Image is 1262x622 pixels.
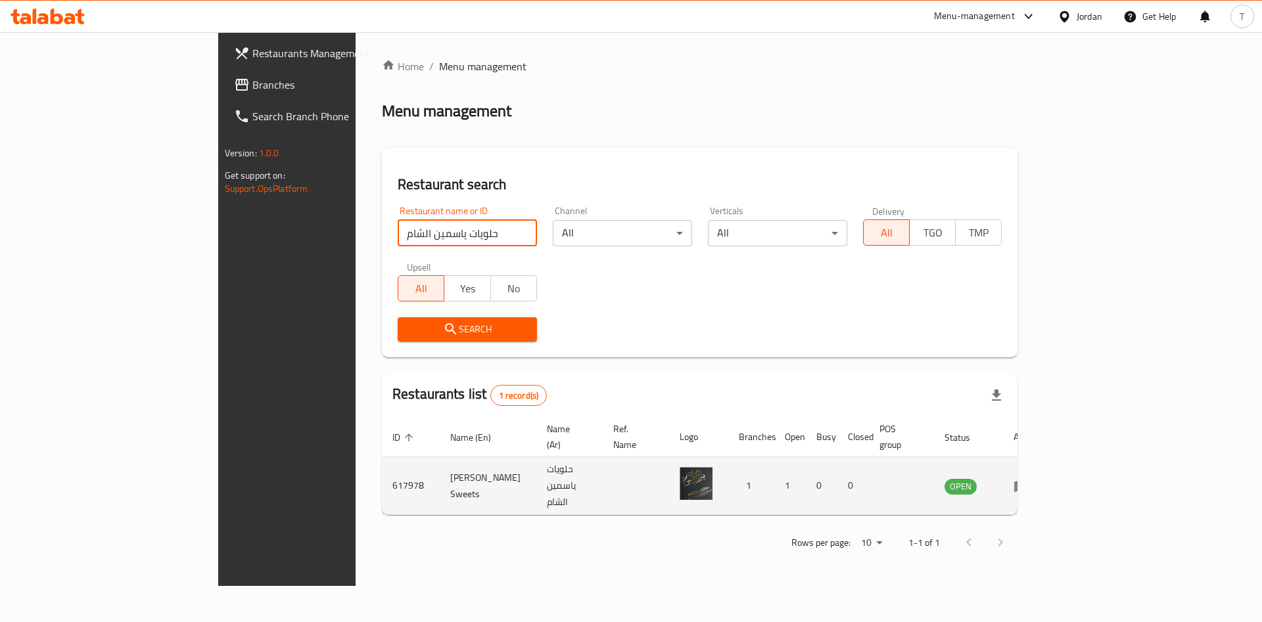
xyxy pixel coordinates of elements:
span: Version: [225,144,257,162]
td: 1 [728,457,774,515]
td: 0 [837,457,869,515]
h2: Restaurant search [398,175,1002,194]
button: All [398,275,444,301]
button: TGO [909,219,956,246]
span: Search [408,321,526,338]
div: Menu [1014,478,1038,494]
td: حلويات ياسمين الشام [536,457,603,515]
span: T [1240,9,1244,24]
th: Busy [806,417,837,457]
span: Branches [252,77,419,93]
li: / [429,58,434,74]
span: TGO [915,223,950,242]
th: Logo [669,417,728,457]
span: OPEN [945,479,977,494]
div: Rows per page: [856,533,887,553]
label: Delivery [872,206,905,215]
button: All [863,219,910,246]
nav: breadcrumb [382,58,1017,74]
a: Branches [223,69,429,100]
a: Restaurants Management [223,37,429,69]
th: Action [1003,417,1048,457]
span: All [404,279,439,298]
span: Yes [450,279,485,298]
h2: Menu management [382,100,511,122]
div: All [553,220,692,246]
span: 1 record(s) [491,389,547,402]
input: Search for restaurant name or ID.. [398,220,537,246]
span: Ref. Name [613,421,653,453]
span: Restaurants Management [252,45,419,61]
td: 0 [806,457,837,515]
div: Export file [981,380,1012,411]
div: All [708,220,847,246]
td: [PERSON_NAME] Sweets [440,457,536,515]
th: Closed [837,417,869,457]
label: Upsell [407,262,431,271]
span: TMP [961,223,996,242]
th: Open [774,417,806,457]
span: POS group [879,421,918,453]
span: Name (En) [450,430,508,445]
span: Menu management [439,58,526,74]
img: Yasmeen AlSham Sweets [680,467,713,500]
span: Search Branch Phone [252,108,419,124]
button: Yes [444,275,490,301]
span: ID [392,430,417,445]
span: Status [945,430,987,445]
td: 1 [774,457,806,515]
span: Name (Ar) [547,421,587,453]
a: Support.OpsPlatform [225,180,308,197]
h2: Restaurants list [392,384,547,406]
span: Get support on: [225,167,285,184]
th: Branches [728,417,774,457]
table: enhanced table [382,417,1048,515]
span: 1.0.0 [259,144,279,162]
div: Total records count [490,385,548,406]
span: No [496,279,532,298]
a: Search Branch Phone [223,100,429,132]
button: Search [398,317,537,342]
p: Rows per page: [791,535,851,551]
button: TMP [955,219,1002,246]
p: 1-1 of 1 [908,535,940,551]
button: No [490,275,537,301]
div: Menu-management [934,9,1015,24]
div: Jordan [1077,9,1102,24]
div: OPEN [945,479,977,495]
span: All [869,223,904,242]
